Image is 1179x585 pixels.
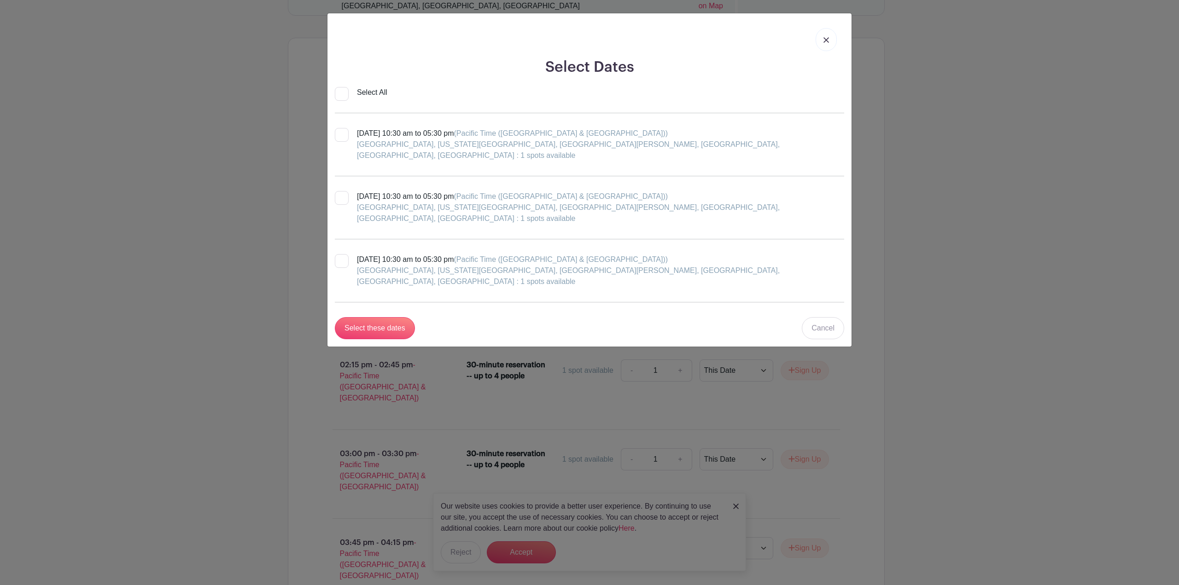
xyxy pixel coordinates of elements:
[335,58,844,76] h2: Select Dates
[357,202,844,224] div: [GEOGRAPHIC_DATA], [US_STATE][GEOGRAPHIC_DATA], [GEOGRAPHIC_DATA][PERSON_NAME], [GEOGRAPHIC_DATA]...
[357,191,844,224] div: [DATE] 10:30 am to 05:30 pm
[357,139,844,161] div: [GEOGRAPHIC_DATA], [US_STATE][GEOGRAPHIC_DATA], [GEOGRAPHIC_DATA][PERSON_NAME], [GEOGRAPHIC_DATA]...
[454,192,668,200] span: (Pacific Time ([GEOGRAPHIC_DATA] & [GEOGRAPHIC_DATA]))
[454,129,668,137] span: (Pacific Time ([GEOGRAPHIC_DATA] & [GEOGRAPHIC_DATA]))
[357,87,387,98] div: Select All
[823,37,829,43] img: close_button-5f87c8562297e5c2d7936805f587ecaba9071eb48480494691a3f1689db116b3.svg
[357,265,844,287] div: [GEOGRAPHIC_DATA], [US_STATE][GEOGRAPHIC_DATA], [GEOGRAPHIC_DATA][PERSON_NAME], [GEOGRAPHIC_DATA]...
[357,254,844,287] div: [DATE] 10:30 am to 05:30 pm
[335,317,415,339] input: Select these dates
[357,128,844,161] div: [DATE] 10:30 am to 05:30 pm
[802,317,844,339] a: Cancel
[454,255,668,263] span: (Pacific Time ([GEOGRAPHIC_DATA] & [GEOGRAPHIC_DATA]))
